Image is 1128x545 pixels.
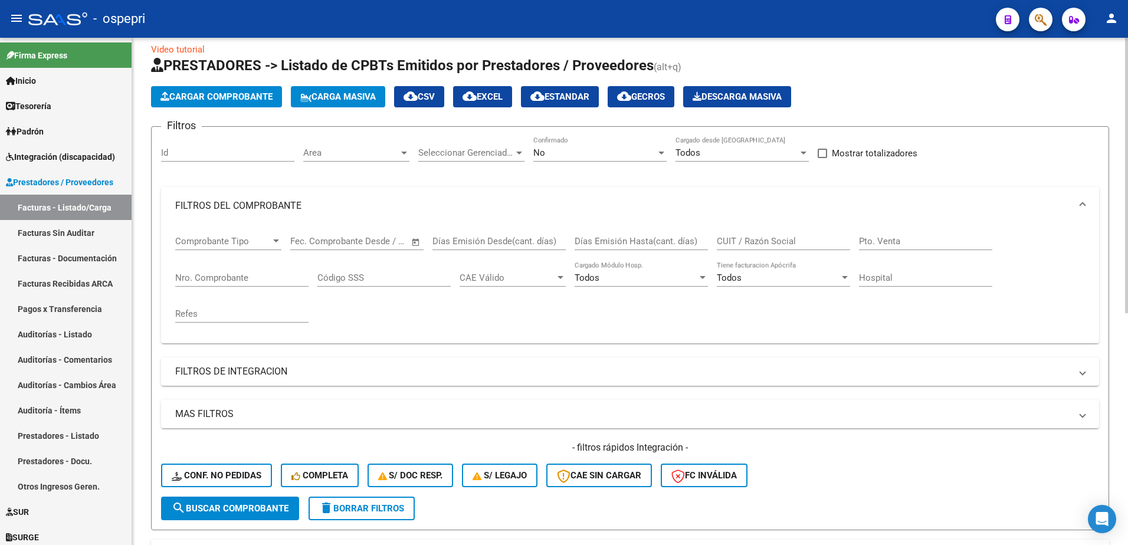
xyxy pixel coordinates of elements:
span: Gecros [617,91,665,102]
mat-icon: cloud_download [463,89,477,103]
span: EXCEL [463,91,503,102]
span: PRESTADORES -> Listado de CPBTs Emitidos por Prestadores / Proveedores [151,57,654,74]
span: Tesorería [6,100,51,113]
span: S/ Doc Resp. [378,470,443,481]
span: Completa [291,470,348,481]
span: Mostrar totalizadores [832,146,917,160]
span: No [533,147,545,158]
mat-expansion-panel-header: FILTROS DE INTEGRACION [161,357,1099,386]
h4: - filtros rápidos Integración - [161,441,1099,454]
span: Buscar Comprobante [172,503,288,514]
span: CAE Válido [460,272,555,283]
input: Fecha inicio [290,236,338,247]
button: Carga Masiva [291,86,385,107]
span: Integración (discapacidad) [6,150,115,163]
button: CAE SIN CARGAR [546,464,652,487]
button: S/ legajo [462,464,537,487]
span: CSV [404,91,435,102]
span: - ospepri [93,6,145,32]
mat-icon: menu [9,11,24,25]
app-download-masive: Descarga masiva de comprobantes (adjuntos) [683,86,791,107]
mat-icon: cloud_download [404,89,418,103]
span: Prestadores / Proveedores [6,176,113,189]
button: EXCEL [453,86,512,107]
span: Cargar Comprobante [160,91,273,102]
button: Cargar Comprobante [151,86,282,107]
div: FILTROS DEL COMPROBANTE [161,225,1099,343]
mat-icon: cloud_download [530,89,545,103]
button: CSV [394,86,444,107]
span: Borrar Filtros [319,503,404,514]
button: FC Inválida [661,464,747,487]
span: Todos [676,147,700,158]
mat-icon: search [172,501,186,515]
mat-panel-title: FILTROS DEL COMPROBANTE [175,199,1071,212]
span: Padrón [6,125,44,138]
mat-expansion-panel-header: FILTROS DEL COMPROBANTE [161,187,1099,225]
span: Conf. no pedidas [172,470,261,481]
span: Inicio [6,74,36,87]
button: Buscar Comprobante [161,497,299,520]
mat-expansion-panel-header: MAS FILTROS [161,400,1099,428]
button: Completa [281,464,359,487]
span: Todos [575,272,599,283]
span: SURGE [6,531,39,544]
span: Estandar [530,91,589,102]
mat-icon: delete [319,501,333,515]
button: Descarga Masiva [683,86,791,107]
button: Borrar Filtros [309,497,415,520]
span: Comprobante Tipo [175,236,271,247]
span: Descarga Masiva [693,91,782,102]
mat-icon: cloud_download [617,89,631,103]
input: Fecha fin [349,236,406,247]
div: Open Intercom Messenger [1088,505,1116,533]
span: (alt+q) [654,61,681,73]
a: Video tutorial [151,44,205,55]
h3: Filtros [161,117,202,134]
span: SUR [6,505,29,518]
button: Estandar [521,86,599,107]
span: Carga Masiva [300,91,376,102]
button: Gecros [608,86,674,107]
button: Open calendar [409,235,423,249]
span: CAE SIN CARGAR [557,470,641,481]
span: Seleccionar Gerenciador [418,147,514,158]
span: Firma Express [6,49,67,62]
span: S/ legajo [473,470,527,481]
span: Area [303,147,399,158]
mat-panel-title: MAS FILTROS [175,408,1071,421]
span: FC Inválida [671,470,737,481]
mat-panel-title: FILTROS DE INTEGRACION [175,365,1071,378]
mat-icon: person [1104,11,1119,25]
button: Conf. no pedidas [161,464,272,487]
button: S/ Doc Resp. [368,464,454,487]
span: Todos [717,272,742,283]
